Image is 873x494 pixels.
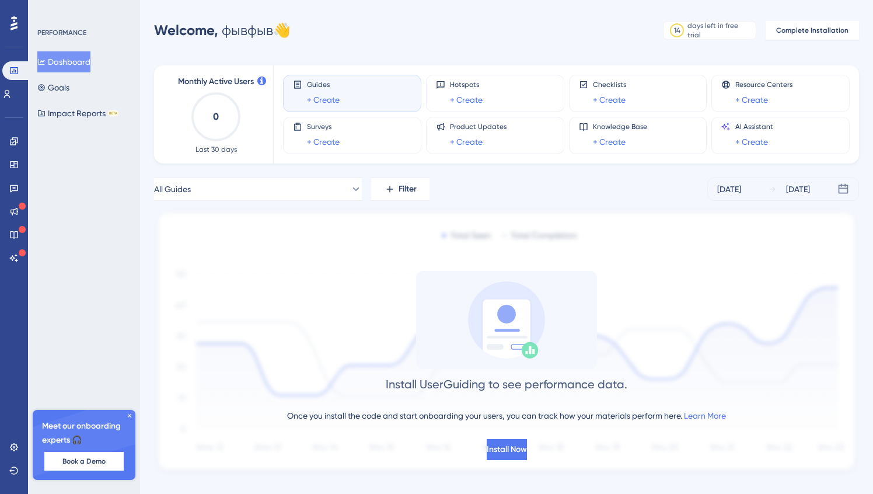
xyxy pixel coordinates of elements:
[450,80,483,89] span: Hotspots
[593,122,647,131] span: Knowledge Base
[684,411,726,420] a: Learn More
[735,93,768,107] a: + Create
[593,135,626,149] a: + Create
[37,51,90,72] button: Dashboard
[108,110,118,116] div: BETA
[386,376,627,392] div: Install UserGuiding to see performance data.
[154,178,362,201] button: All Guides
[735,80,792,89] span: Resource Centers
[44,452,124,471] button: Book a Demo
[786,182,810,196] div: [DATE]
[287,409,726,423] div: Once you install the code and start onboarding your users, you can track how your materials perfo...
[735,122,773,131] span: AI Assistant
[776,26,848,35] span: Complete Installation
[154,22,218,39] span: Welcome,
[213,111,219,122] text: 0
[674,26,680,35] div: 14
[735,135,768,149] a: + Create
[717,182,741,196] div: [DATE]
[399,182,417,196] span: Filter
[766,21,859,40] button: Complete Installation
[307,122,340,131] span: Surveys
[450,93,483,107] a: + Create
[307,135,340,149] a: + Create
[154,182,191,196] span: All Guides
[450,122,507,131] span: Product Updates
[62,457,106,466] span: Book a Demo
[37,28,86,37] div: PERFORMANCE
[42,419,126,447] span: Meet our onboarding experts 🎧
[154,210,859,475] img: 1ec67ef948eb2d50f6bf237e9abc4f97.svg
[487,439,527,460] button: Install Now
[487,443,527,457] span: Install Now
[307,80,340,89] span: Guides
[593,93,626,107] a: + Create
[37,103,118,124] button: Impact ReportsBETA
[195,145,237,154] span: Last 30 days
[178,75,254,89] span: Monthly Active Users
[37,77,69,98] button: Goals
[450,135,483,149] a: + Create
[371,178,429,201] button: Filter
[307,93,340,107] a: + Create
[154,21,291,40] div: фывфыв 👋
[687,21,752,40] div: days left in free trial
[593,80,626,89] span: Checklists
